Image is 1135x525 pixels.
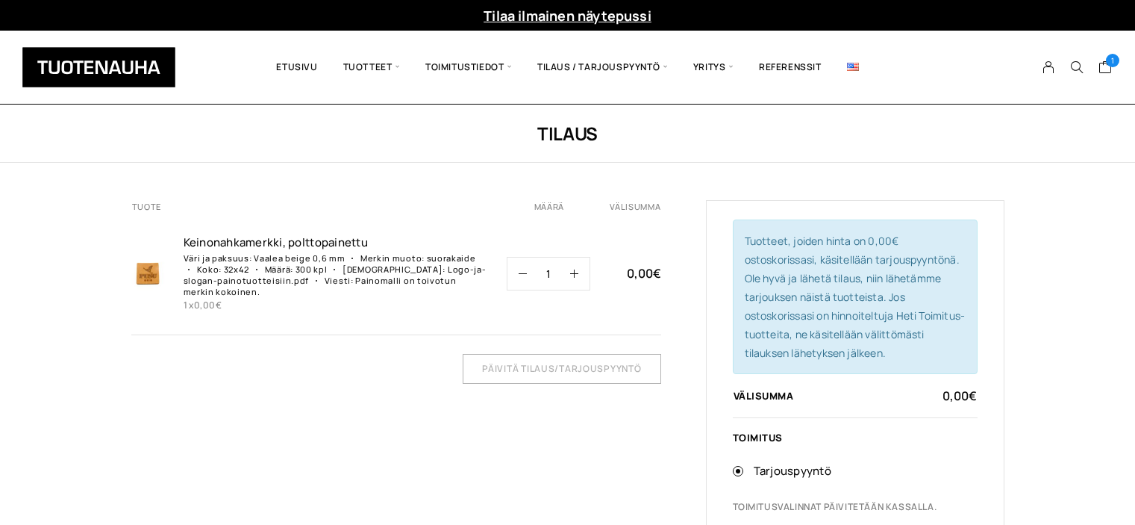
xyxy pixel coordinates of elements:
dt: [DEMOGRAPHIC_DATA]: [329,264,445,275]
span: Yritys [681,42,746,93]
span: Toimitusvalinnat päivitetään kassalla. [733,500,937,514]
span: € [969,388,977,404]
span: € [653,265,661,282]
dt: Viesti: [311,275,354,286]
img: Tilaus 1 [131,257,165,291]
span: Tuotteet, joiden hinta on 0,00€ ostoskorissasi, käsitellään tarjouspyyntönä. Ole hyvä ja lähetä t... [745,234,966,360]
span: Tilaus / Tarjouspyyntö [525,42,681,93]
a: Etusivu [263,42,330,93]
input: Päivitä tilaus/tarjouspyyntö [463,354,660,384]
p: Logo-ja-slogan-painotuotteisiin.pdf [184,264,487,286]
bdi: 0,00 [942,388,976,404]
img: English [847,63,859,71]
span: Tuotteet [331,42,413,93]
p: 32x42 [224,264,249,275]
label: Tarjouspyyntö [754,462,978,482]
bdi: 0,00 [194,299,222,311]
input: Määrä [527,258,570,290]
bdi: 0,00 [627,265,660,282]
span: Toimitustiedot [413,42,525,93]
p: suorakaide [427,252,476,264]
th: Määrä [507,200,609,213]
a: Referenssit [746,42,834,93]
p: Painomalli on toivotun merkin kokoinen. [184,275,457,297]
span: 1 [1106,54,1119,67]
p: Vaalea beige 0,6 mm [254,252,345,264]
a: My Account [1034,60,1063,74]
p: 300 kpl [296,264,328,275]
a: Cart [1098,60,1113,78]
dt: Väri ja paksuus: [184,252,252,264]
dt: Määrä: [251,264,293,275]
dt: Merkin muoto: [347,252,425,264]
div: Toimitus [733,432,978,443]
a: Tilaa ilmainen näytepussi [484,7,651,25]
th: Välisumma [609,200,660,213]
img: Tuotenauha Oy [22,47,175,87]
span: € [216,299,222,311]
th: Tuote [131,200,507,213]
th: Välisumma [733,389,876,403]
h1: Tilaus [131,121,1004,146]
a: Keinonahkamerkk­i, polttopainettu [184,235,489,250]
span: 1 x [184,299,222,311]
button: Search [1063,60,1091,74]
dt: Koko: [184,264,222,275]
